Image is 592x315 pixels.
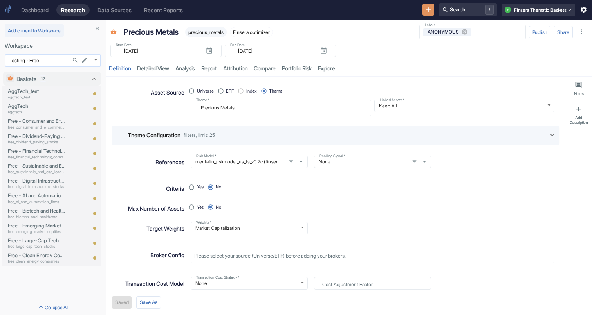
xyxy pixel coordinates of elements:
[216,204,221,211] span: No
[502,4,575,16] button: FFinsera Thematic Baskets
[191,156,308,168] span: mentafin_riskmodel_us_fs_v0.2c (finsera_mentafin_riskmodel_us_fs_v0_2c)
[8,177,66,190] a: Free - Digital Infrastructure Stocksfree_digital_infrastructure_stocks
[425,22,435,27] label: Labels
[569,115,589,125] div: Add Description
[191,202,227,213] div: position
[196,275,239,280] label: Transaction Cost Strategy
[8,139,66,145] p: free_dividend_paying_stocks
[128,131,180,139] p: Theme Configuration
[151,88,184,97] p: Asset Source
[196,103,366,113] textarea: Precious Metals
[97,7,132,13] div: Data Sources
[8,192,66,199] p: Free - AI and Automation Firms
[155,158,184,166] p: References
[374,100,555,112] div: Keep All
[116,42,132,47] label: Start Date
[8,229,66,234] p: free_emerging_market_equities
[8,109,66,115] p: aggtech
[191,277,308,290] div: None
[8,132,66,145] a: Free - Dividend-Paying Stocksfree_dividend_paying_stocks
[8,162,66,175] a: Free - Sustainable and ESG Leadersfree_sustainable_and_esg_leaders
[8,252,66,259] p: Free - Clean Energy Companies
[93,4,136,16] a: Data Sources
[106,60,592,76] div: resource tabs
[112,126,559,145] div: Theme Configurationfilters, limit: 25
[8,162,66,170] p: Free - Sustainable and ESG Leaders
[8,237,66,244] p: Free - Large-Cap Tech Stocks
[220,60,251,76] a: attribution
[198,60,220,76] a: report
[8,124,66,130] p: free_consumer_and_e_commerce_businesses
[279,60,315,76] a: Portfolio Risk
[191,222,308,234] div: Market Capitalization
[8,222,66,234] a: Free - Emerging Market Equitiesfree_emerging_market_equities
[424,29,464,35] span: ANONYMOUS
[150,251,184,259] p: Broker Config
[8,147,66,155] p: Free - Financial Technology Companies
[191,182,227,193] div: position
[8,94,66,100] p: aggtech_test
[196,220,211,225] label: Weights
[196,153,216,158] label: Risk Model
[251,60,279,76] a: compare
[8,222,66,229] p: Free - Emerging Market Equities
[230,29,273,35] span: Finsera optimizer
[8,102,66,110] p: AggTech
[61,7,85,13] div: Research
[196,97,210,102] label: Theme
[8,243,66,249] p: free_large_cap_tech_stocks
[185,29,227,35] span: precious_metals
[110,29,117,37] span: Basket
[144,7,183,13] div: Recent Reports
[128,204,184,213] p: Max Number of Assets
[119,47,199,55] input: yyyy-mm-dd
[8,117,66,130] a: Free - Consumer and E-Commerce Businessesfree_consumer_and_e_commerce_businesses
[109,65,131,72] div: Definition
[194,252,346,260] p: Please select your source (Universe/ETF) before adding your brokers.
[166,184,184,193] p: Criteria
[8,207,66,215] p: Free - Biotech and Healthcare
[8,88,66,100] a: AggTech_testaggtech_test
[269,88,282,95] span: Theme
[8,102,66,115] a: AggTechaggtech
[92,23,103,34] button: Collapse Sidebar
[8,88,66,95] p: AggTech_test
[8,169,66,175] p: free_sustainable_and_esg_leaders
[230,42,245,47] label: End Date
[233,47,314,55] input: yyyy-mm-dd
[8,117,66,125] p: Free - Consumer and E-Commerce Businesses
[8,132,66,140] p: Free - Dividend-Paying Stocks
[8,252,66,264] a: Free - Clean Energy Companiesfree_clean_energy_companies
[216,184,221,190] span: No
[410,157,419,166] button: open filters
[3,72,101,86] div: Baskets12
[380,97,405,102] label: Linked Assets
[554,26,572,38] button: Share
[5,54,101,67] div: Testing - Free
[8,147,66,160] a: Free - Financial Technology Companiesfree_financial_technology_companies
[121,24,180,40] div: Precious Metals
[8,199,66,205] p: free_ai_and_automation_firms
[70,55,80,65] button: Search...
[2,301,104,313] button: Collapse All
[246,88,257,95] span: Index
[287,157,296,166] button: open filters
[8,154,66,160] p: free_financial_technology_companies
[5,24,64,37] button: Add current to Workspace
[172,60,198,76] a: analysis
[226,88,234,95] span: ETF
[8,258,66,264] p: free_clean_energy_companies
[529,26,551,38] button: Publish
[184,133,215,138] span: filters, limit: 25
[79,55,90,65] button: edit
[197,88,214,95] span: Universe
[423,28,472,36] div: ANONYMOUS
[8,237,66,249] a: Free - Large-Cap Tech Stocksfree_large_cap_tech_stocks
[197,204,204,211] span: Yes
[319,153,345,158] label: Ranking Signal
[136,296,161,309] button: Save As
[38,76,48,82] span: 12
[146,224,184,233] p: Target Weights
[505,7,511,13] div: F
[16,75,36,83] p: Baskets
